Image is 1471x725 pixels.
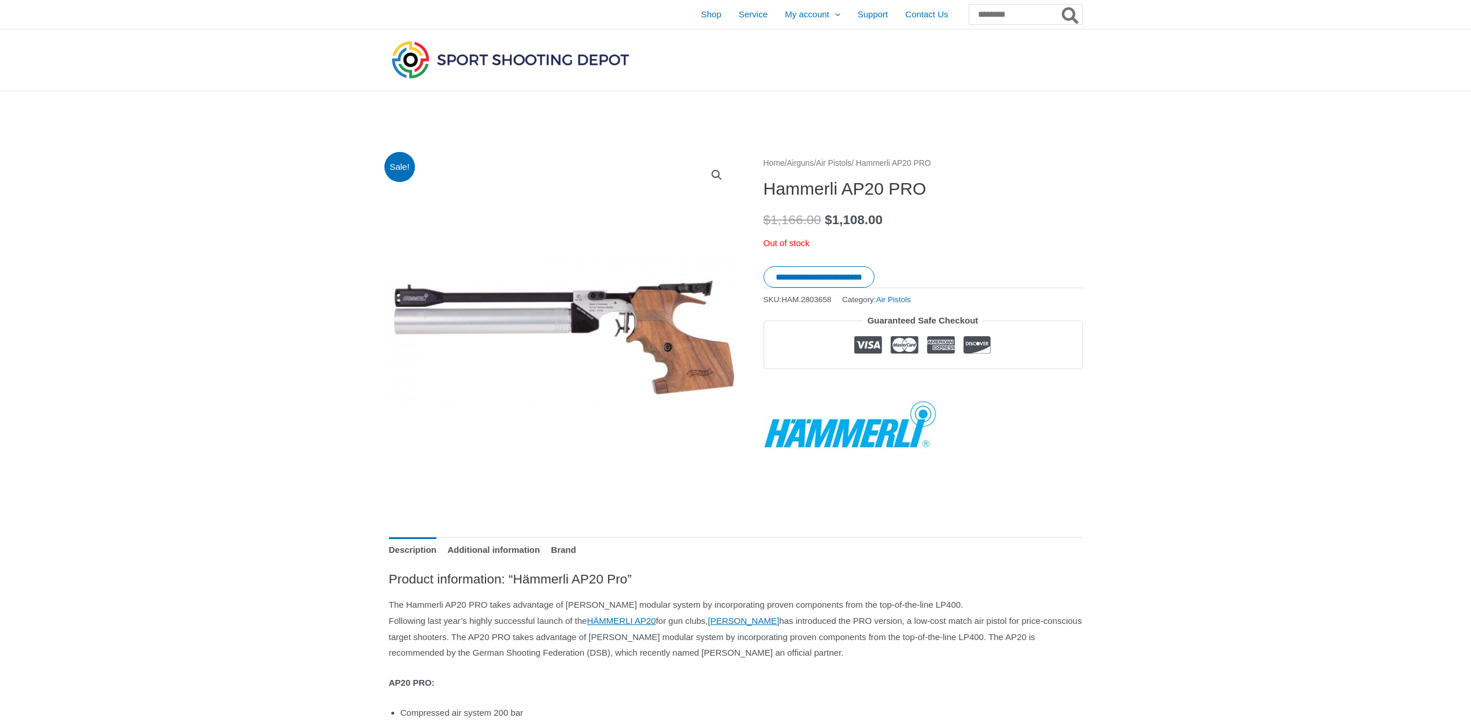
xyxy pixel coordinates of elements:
[551,537,576,562] a: Brand
[384,152,415,183] span: Sale!
[706,165,727,185] a: View full-screen image gallery
[764,159,785,168] a: Home
[863,313,983,329] legend: Guaranteed Safe Checkout
[389,678,435,687] strong: AP20 PRO:
[764,378,1083,392] iframe: Customer reviews powered by Trustpilot
[389,537,437,562] a: Description
[389,597,1083,661] p: The Hammerli AP20 PRO takes advantage of [PERSON_NAME] modular system by incorporating proven com...
[401,705,1083,721] li: Compressed air system 200 bar
[876,295,911,304] a: Air Pistols
[389,571,1083,588] h2: Product information: “Hämmerli AP20 Pro”
[1059,5,1082,24] button: Search
[764,156,1083,171] nav: Breadcrumb
[708,616,779,626] a: [PERSON_NAME]
[825,213,832,227] span: $
[587,616,655,626] a: HÄMMERLI AP20
[842,292,911,307] span: Category:
[764,213,771,227] span: $
[781,295,831,304] span: HAM.2803658
[816,159,851,168] a: Air Pistols
[764,213,821,227] bdi: 1,166.00
[764,179,1083,199] h1: Hammerli AP20 PRO
[764,292,832,307] span: SKU:
[389,38,632,81] img: Sport Shooting Depot
[447,537,540,562] a: Additional information
[389,156,736,503] img: Hammerli AP20 PRO
[764,235,1083,251] p: Out of stock
[825,213,883,227] bdi: 1,108.00
[764,400,937,449] a: Hämmerli
[787,159,814,168] a: Airguns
